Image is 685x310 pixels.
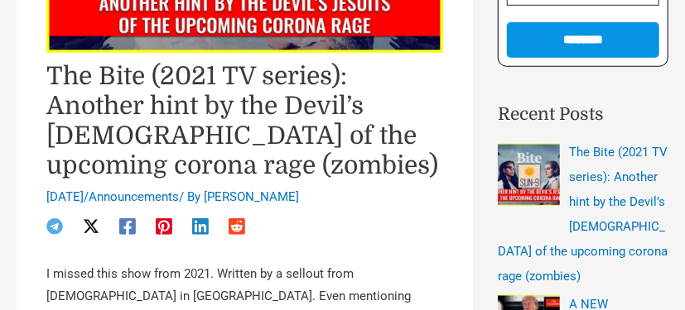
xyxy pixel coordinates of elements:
span: [DATE] [46,189,84,204]
a: The Bite (2021 TV series): Another hint by the Devil’s [DEMOGRAPHIC_DATA] of the upcoming corona ... [498,145,668,284]
a: Linkedin [192,218,209,235]
a: Pinterest [156,218,172,235]
a: Announcements [89,189,179,204]
a: Facebook [119,218,136,235]
a: Reddit [229,218,245,235]
a: Telegram [46,218,63,235]
h1: The Bite (2021 TV series): Another hint by the Devil’s [DEMOGRAPHIC_DATA] of the upcoming corona ... [46,61,443,180]
a: [PERSON_NAME] [204,189,299,204]
div: / / By [46,188,443,207]
a: Twitter / X [83,218,99,235]
h2: Recent Posts [498,102,668,128]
